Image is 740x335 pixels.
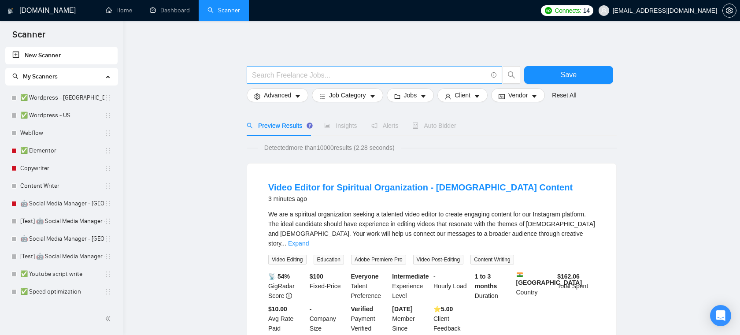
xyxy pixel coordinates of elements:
[412,122,456,129] span: Auto Bidder
[266,304,308,333] div: Avg Rate Paid
[5,301,118,318] li: ✅ SEO Writing
[20,265,104,283] a: ✅ Youtube script write
[470,255,514,264] span: Content Writing
[20,230,104,248] a: 🤖 Social Media Manager - [GEOGRAPHIC_DATA]
[288,240,309,247] a: Expand
[310,273,323,280] b: $ 100
[281,240,286,247] span: ...
[420,93,426,100] span: caret-down
[531,93,537,100] span: caret-down
[601,7,607,14] span: user
[722,4,736,18] button: setting
[5,124,118,142] li: Webflow
[473,272,514,301] div: Duration
[104,218,111,225] span: holder
[324,123,330,129] span: area-chart
[5,195,118,212] li: 🤖 Social Media Manager - Europe
[20,107,104,124] a: ✅ Wordpress - US
[150,7,190,14] a: dashboardDashboard
[247,123,253,129] span: search
[503,66,520,84] button: search
[252,70,487,81] input: Search Freelance Jobs...
[370,93,376,100] span: caret-down
[432,304,473,333] div: Client Feedback
[308,304,349,333] div: Company Size
[268,182,573,192] a: Video Editor for Spiritual Organization - [DEMOGRAPHIC_DATA] Content
[412,123,418,129] span: robot
[306,122,314,130] div: Tooltip anchor
[349,304,391,333] div: Payment Verified
[514,272,556,301] div: Country
[491,72,497,78] span: info-circle
[5,107,118,124] li: ✅ Wordpress - US
[268,273,290,280] b: 📡 54%
[247,88,308,102] button: settingAdvancedcaret-down
[268,211,595,247] span: We are a spiritual organization seeking a talented video editor to create engaging content for ou...
[499,93,505,100] span: idcard
[5,142,118,160] li: ✅ Elementor
[503,71,520,79] span: search
[254,93,260,100] span: setting
[329,90,366,100] span: Job Category
[310,305,312,313] b: -
[455,90,470,100] span: Client
[508,90,528,100] span: Vendor
[387,88,434,102] button: folderJobscaret-down
[433,305,453,313] b: ⭐️ 5.00
[295,93,301,100] span: caret-down
[390,304,432,333] div: Member Since
[12,73,58,80] span: My Scanners
[20,212,104,230] a: [Test] 🤖 Social Media Manager - [GEOGRAPHIC_DATA]
[390,272,432,301] div: Experience Level
[104,112,111,119] span: holder
[20,142,104,160] a: ✅ Elementor
[286,293,292,299] span: info-circle
[394,93,400,100] span: folder
[349,272,391,301] div: Talent Preference
[104,200,111,207] span: holder
[392,273,429,280] b: Intermediate
[268,305,287,313] b: $10.00
[247,122,310,129] span: Preview Results
[20,124,104,142] a: Webflow
[5,177,118,195] li: Content Writer
[104,271,111,278] span: holder
[545,7,552,14] img: upwork-logo.png
[561,69,577,80] span: Save
[351,305,374,313] b: Verified
[268,255,307,264] span: Video Editing
[371,123,377,129] span: notification
[104,147,111,154] span: holder
[5,265,118,283] li: ✅ Youtube script write
[20,177,104,195] a: Content Writer
[710,305,731,326] div: Open Intercom Messenger
[475,273,497,290] b: 1 to 3 months
[104,182,111,190] span: holder
[23,73,58,80] span: My Scanners
[557,273,580,280] b: $ 162.06
[5,47,118,64] li: New Scanner
[264,90,291,100] span: Advanced
[722,7,736,14] a: setting
[207,7,240,14] a: searchScanner
[20,160,104,177] a: Copywriter
[104,253,111,260] span: holder
[5,89,118,107] li: ✅ Wordpress - Europe
[12,47,111,64] a: New Scanner
[555,272,597,301] div: Total Spent
[371,122,399,129] span: Alerts
[319,93,326,100] span: bars
[266,272,308,301] div: GigRadar Score
[20,89,104,107] a: ✅ Wordpress - [GEOGRAPHIC_DATA]
[104,94,111,101] span: holder
[12,73,18,79] span: search
[413,255,464,264] span: Video Post-Editing
[437,88,488,102] button: userClientcaret-down
[268,209,595,248] div: We are a spiritual organization seeking a talented video editor to create engaging content for ou...
[104,165,111,172] span: holder
[314,255,344,264] span: Education
[491,88,545,102] button: idcardVendorcaret-down
[351,273,379,280] b: Everyone
[258,143,401,153] span: Detected more than 10000 results (2.28 seconds)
